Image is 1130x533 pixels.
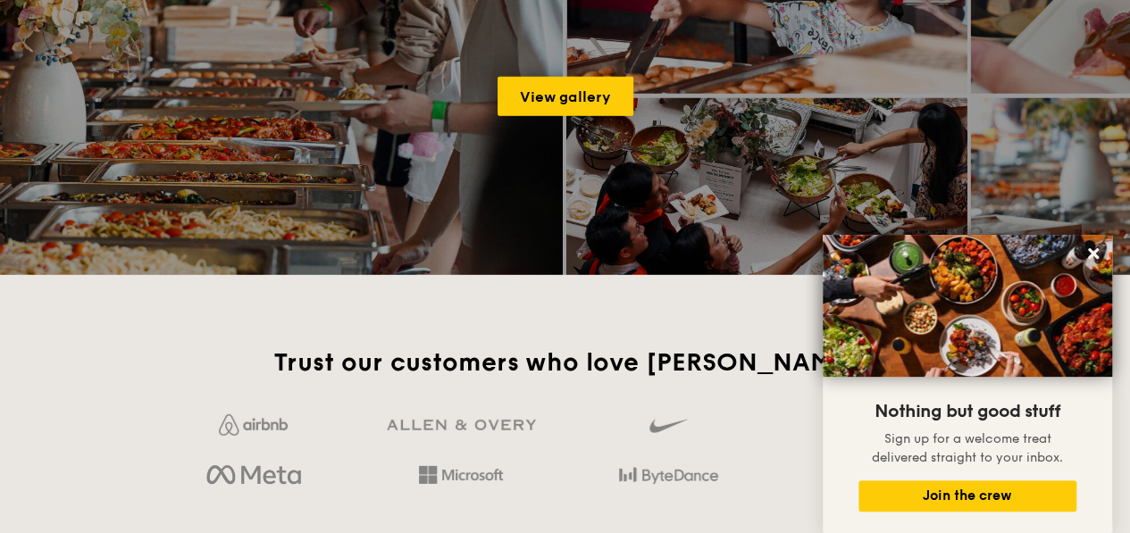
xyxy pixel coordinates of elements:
button: Join the crew [858,480,1076,512]
img: GRg3jHAAAAABJRU5ErkJggg== [387,420,536,431]
img: Hd4TfVa7bNwuIo1gAAAAASUVORK5CYII= [419,466,503,484]
span: Sign up for a welcome treat delivered straight to your inbox. [872,431,1063,465]
a: View gallery [498,77,633,116]
button: Close [1079,239,1108,268]
h2: Trust our customers who love [PERSON_NAME] [157,346,973,379]
img: gdlseuq06himwAAAABJRU5ErkJggg== [649,411,687,441]
img: Jf4Dw0UUCKFd4aYAAAAASUVORK5CYII= [219,414,288,436]
img: DSC07876-Edit02-Large.jpeg [823,235,1112,377]
span: Nothing but good stuff [875,401,1060,422]
img: meta.d311700b.png [206,461,300,491]
img: bytedance.dc5c0c88.png [619,461,718,491]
